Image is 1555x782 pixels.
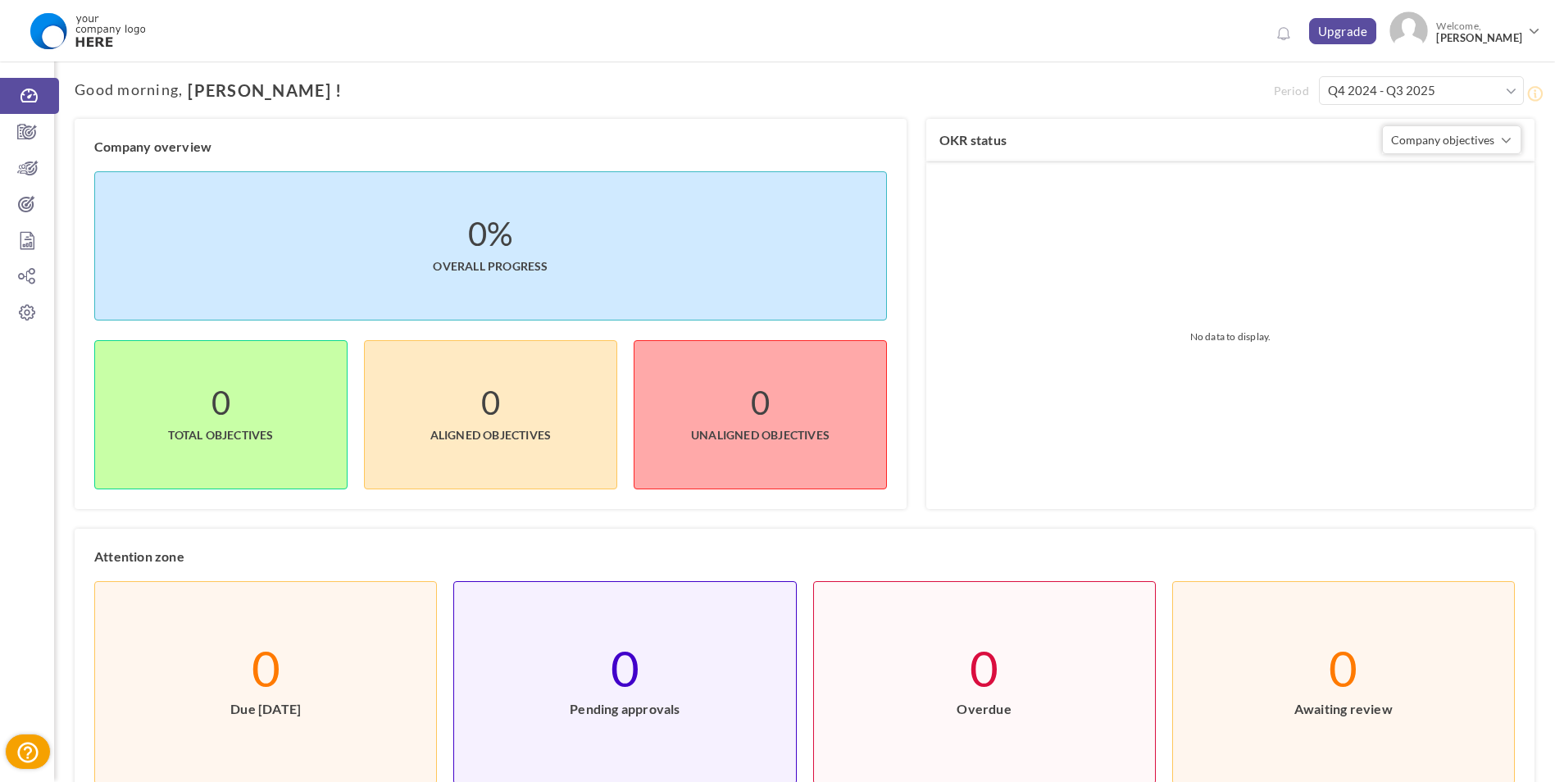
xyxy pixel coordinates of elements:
[1274,83,1319,99] span: Period
[94,139,211,155] label: Company overview
[927,163,1534,510] label: No data to display.
[957,676,1011,717] span: Overdue
[230,676,301,717] span: Due [DATE]
[1382,125,1521,154] button: Company objectives
[970,660,998,676] label: 0
[611,660,639,676] label: 0
[570,676,680,717] span: Pending approvals
[183,81,342,99] span: [PERSON_NAME] !
[1319,76,1524,105] input: Select Period *
[1389,11,1428,50] img: Photo
[168,411,273,443] span: Total objectives
[939,132,1007,148] label: OKR status
[1428,11,1526,52] span: Welcome,
[75,82,179,98] span: Good morning
[468,225,512,242] label: 0%
[1436,32,1522,44] span: [PERSON_NAME]
[1383,5,1547,53] a: Photo Welcome,[PERSON_NAME]
[252,660,280,676] label: 0
[1271,21,1297,48] a: Notifications
[430,411,552,443] span: Aligned Objectives
[1309,18,1377,44] a: Upgrade
[433,242,548,275] span: Overall progress
[691,411,830,443] span: UnAligned Objectives
[481,394,500,411] label: 0
[751,394,770,411] label: 0
[211,394,230,411] label: 0
[75,81,1274,99] h1: ,
[1391,133,1494,147] span: Company objectives
[1294,676,1393,717] span: Awaiting review
[94,548,184,565] label: Attention zone
[19,11,156,52] img: Logo
[1329,660,1357,676] label: 0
